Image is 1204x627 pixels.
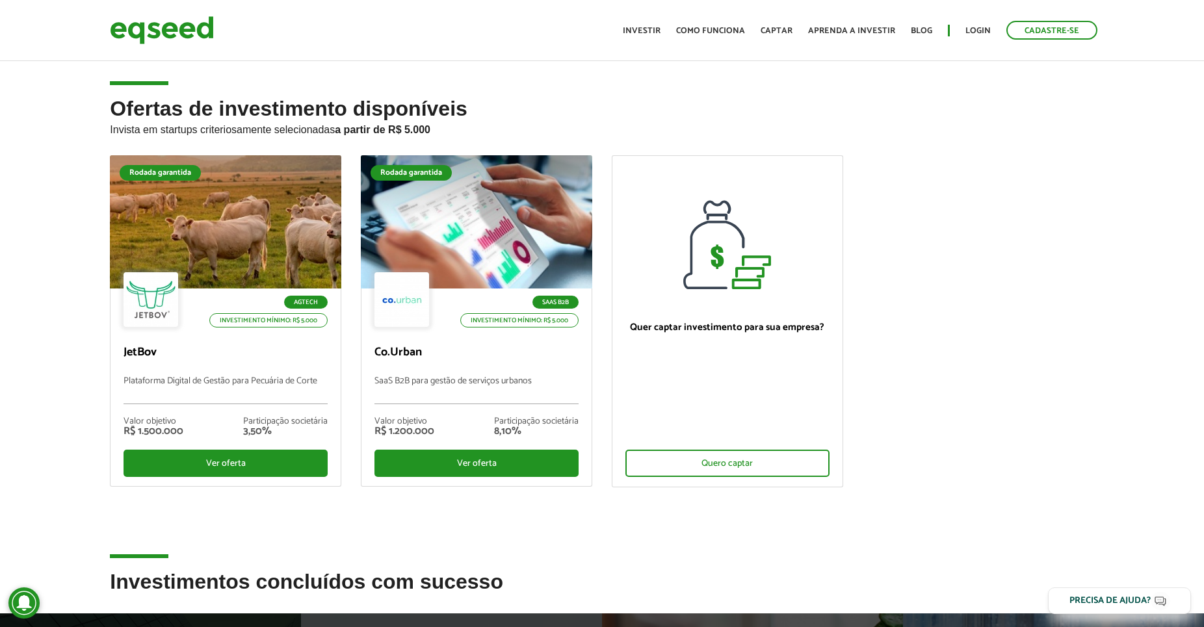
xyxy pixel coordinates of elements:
[243,426,328,437] div: 3,50%
[110,13,214,47] img: EqSeed
[625,322,830,333] p: Quer captar investimento para sua empresa?
[374,346,579,360] p: Co.Urban
[110,97,1093,155] h2: Ofertas de investimento disponíveis
[761,27,792,35] a: Captar
[335,124,430,135] strong: a partir de R$ 5.000
[911,27,932,35] a: Blog
[110,570,1093,613] h2: Investimentos concluídos com sucesso
[374,376,579,404] p: SaaS B2B para gestão de serviços urbanos
[808,27,895,35] a: Aprenda a investir
[124,450,328,477] div: Ver oferta
[612,155,843,487] a: Quer captar investimento para sua empresa? Quero captar
[209,313,328,327] p: Investimento mínimo: R$ 5.000
[625,450,830,477] div: Quero captar
[494,417,579,426] div: Participação societária
[374,426,434,437] div: R$ 1.200.000
[120,165,201,181] div: Rodada garantida
[494,426,579,437] div: 8,10%
[110,120,1093,136] p: Invista em startups criteriosamente selecionadas
[124,426,183,437] div: R$ 1.500.000
[676,27,745,35] a: Como funciona
[243,417,328,426] div: Participação societária
[532,296,579,309] p: SaaS B2B
[361,155,592,487] a: Rodada garantida SaaS B2B Investimento mínimo: R$ 5.000 Co.Urban SaaS B2B para gestão de serviços...
[110,155,341,487] a: Rodada garantida Agtech Investimento mínimo: R$ 5.000 JetBov Plataforma Digital de Gestão para Pe...
[460,313,579,327] p: Investimento mínimo: R$ 5.000
[965,27,991,35] a: Login
[374,417,434,426] div: Valor objetivo
[124,376,328,404] p: Plataforma Digital de Gestão para Pecuária de Corte
[124,417,183,426] div: Valor objetivo
[1006,21,1097,40] a: Cadastre-se
[284,296,328,309] p: Agtech
[623,27,661,35] a: Investir
[371,165,452,181] div: Rodada garantida
[374,450,579,477] div: Ver oferta
[124,346,328,360] p: JetBov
